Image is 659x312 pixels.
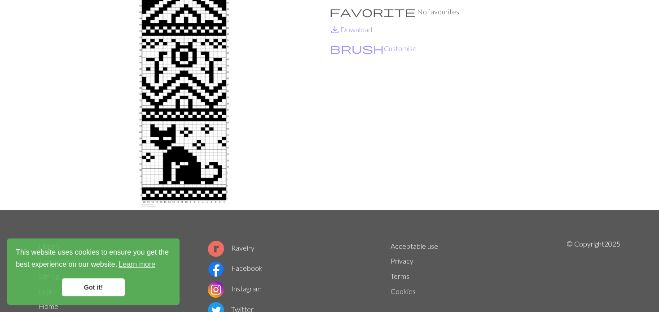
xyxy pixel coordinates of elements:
[391,272,409,280] a: Terms
[329,23,340,36] span: save_alt
[330,43,384,54] i: Customise
[329,6,620,17] p: No favourites
[391,287,416,295] a: Cookies
[391,242,438,250] a: Acceptable use
[329,24,340,35] i: Download
[16,247,171,271] span: This website uses cookies to ensure you get the best experience on our website.
[329,5,416,18] span: favorite
[39,302,58,310] a: Home
[7,238,180,305] div: cookieconsent
[117,258,157,271] a: learn more about cookies
[391,256,413,265] a: Privacy
[62,278,125,296] a: dismiss cookie message
[329,43,417,54] button: CustomiseCustomise
[329,6,416,17] i: Favourite
[208,261,224,277] img: Facebook logo
[208,284,262,293] a: Instagram
[330,42,384,55] span: brush
[208,241,224,257] img: Ravelry logo
[329,25,372,34] a: DownloadDownload
[208,243,255,252] a: Ravelry
[208,282,224,298] img: Instagram logo
[208,264,263,272] a: Facebook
